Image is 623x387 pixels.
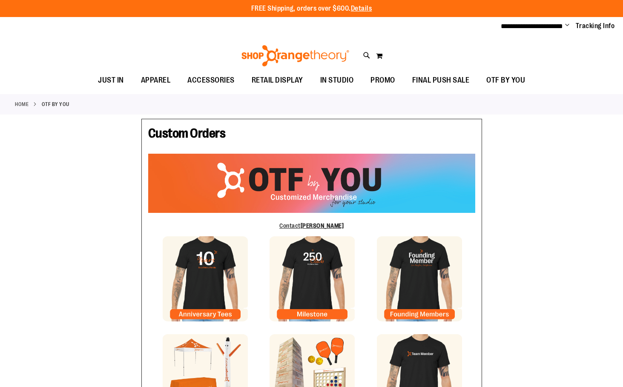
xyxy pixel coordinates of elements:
img: Anniversary Tile [163,236,248,321]
span: ACCESSORIES [187,71,235,90]
img: Founding Member Tile [377,236,462,321]
img: Shop Orangetheory [240,45,350,66]
a: Contact[PERSON_NAME] [279,222,344,229]
a: RETAIL DISPLAY [243,71,312,90]
button: Account menu [565,22,569,30]
span: RETAIL DISPLAY [252,71,303,90]
a: IN STUDIO [312,71,362,90]
a: FINAL PUSH SALE [404,71,478,90]
span: FINAL PUSH SALE [412,71,470,90]
strong: OTF By You [42,100,69,108]
a: Tracking Info [576,21,615,31]
a: APPAREL [132,71,179,90]
span: OTF BY YOU [486,71,525,90]
a: PROMO [362,71,404,90]
img: Milestone Tile [270,236,355,321]
h1: Custom Orders [148,126,475,145]
a: JUST IN [89,71,132,90]
p: FREE Shipping, orders over $600. [251,4,372,14]
span: PROMO [370,71,395,90]
span: IN STUDIO [320,71,354,90]
b: [PERSON_NAME] [301,222,344,229]
a: OTF BY YOU [478,71,534,90]
a: Home [15,100,29,108]
img: OTF Custom Orders [148,154,475,212]
span: JUST IN [98,71,124,90]
a: ACCESSORIES [179,71,243,90]
a: Details [351,5,372,12]
span: APPAREL [141,71,171,90]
